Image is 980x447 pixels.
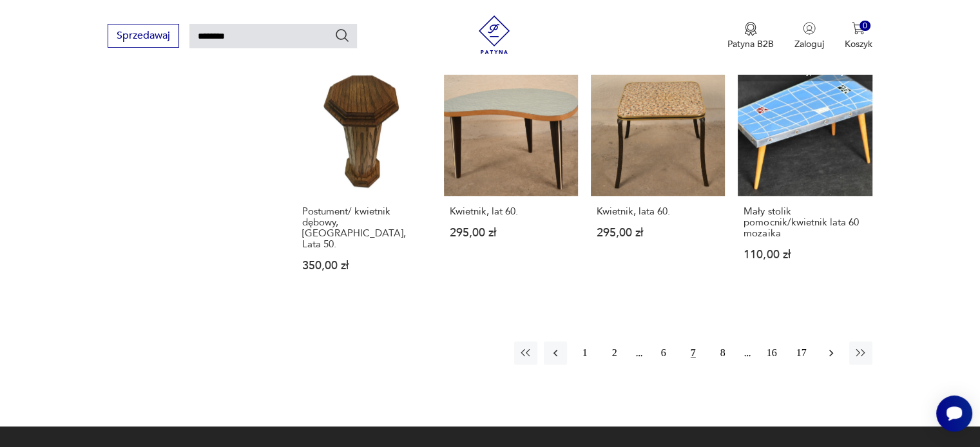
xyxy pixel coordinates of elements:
[108,24,179,48] button: Sprzedawaj
[444,62,578,296] a: Kwietnik, lat 60.Kwietnik, lat 60.295,00 zł
[744,249,866,260] p: 110,00 zł
[302,206,425,250] h3: Postument/ kwietnik dębowy, [GEOGRAPHIC_DATA], Lata 50.
[936,395,972,432] iframe: Smartsupp widget button
[108,32,179,41] a: Sprzedawaj
[860,21,870,32] div: 0
[334,28,350,43] button: Szukaj
[597,206,719,217] h3: Kwietnik, lata 60.
[603,341,626,365] button: 2
[803,22,816,35] img: Ikonka użytkownika
[652,341,675,365] button: 6
[296,62,430,296] a: Postument/ kwietnik dębowy, Niemcy, Lata 50.Postument/ kwietnik dębowy, [GEOGRAPHIC_DATA], Lata 5...
[760,341,783,365] button: 16
[794,38,824,50] p: Zaloguj
[845,38,872,50] p: Koszyk
[727,38,774,50] p: Patyna B2B
[794,22,824,50] button: Zaloguj
[727,22,774,50] a: Ikona medaluPatyna B2B
[711,341,735,365] button: 8
[573,341,597,365] button: 1
[744,206,866,239] h3: Mały stolik pomocnik/kwietnik lata 60 mozaika
[682,341,705,365] button: 7
[845,22,872,50] button: 0Koszyk
[450,206,572,217] h3: Kwietnik, lat 60.
[597,227,719,238] p: 295,00 zł
[450,227,572,238] p: 295,00 zł
[852,22,865,35] img: Ikona koszyka
[790,341,813,365] button: 17
[302,260,425,271] p: 350,00 zł
[727,22,774,50] button: Patyna B2B
[591,62,725,296] a: Kwietnik, lata 60.Kwietnik, lata 60.295,00 zł
[738,62,872,296] a: Produkt wyprzedanyMały stolik pomocnik/kwietnik lata 60 mozaikaMały stolik pomocnik/kwietnik lata...
[744,22,757,36] img: Ikona medalu
[475,15,514,54] img: Patyna - sklep z meblami i dekoracjami vintage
